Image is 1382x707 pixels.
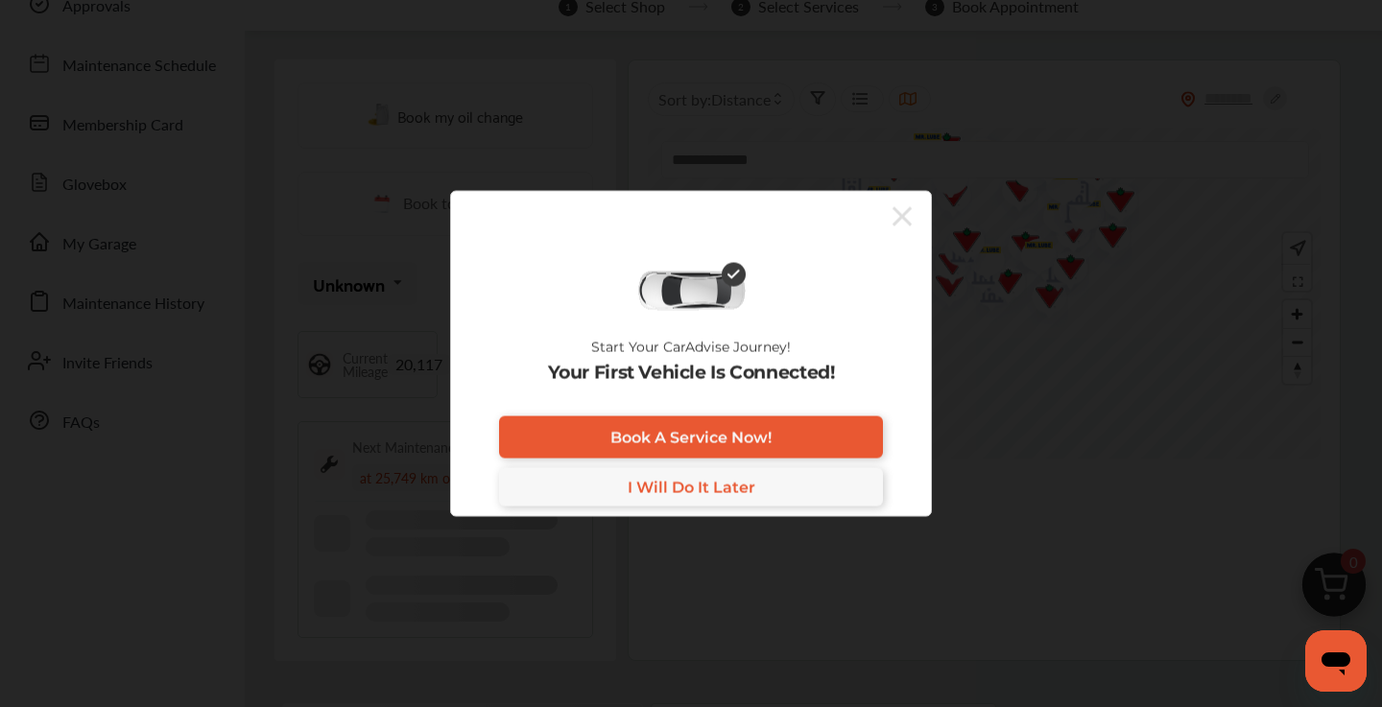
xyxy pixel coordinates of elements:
a: Book A Service Now! [499,416,883,459]
p: Your First Vehicle Is Connected! [548,363,835,384]
img: check-icon.521c8815.svg [722,263,746,287]
img: diagnose-vehicle.c84bcb0a.svg [636,270,746,312]
a: I Will Do It Later [499,468,883,507]
iframe: Button to launch messaging window [1305,630,1367,692]
span: Book A Service Now! [610,428,772,446]
span: I Will Do It Later [628,478,755,496]
p: Start Your CarAdvise Journey! [591,340,791,355]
